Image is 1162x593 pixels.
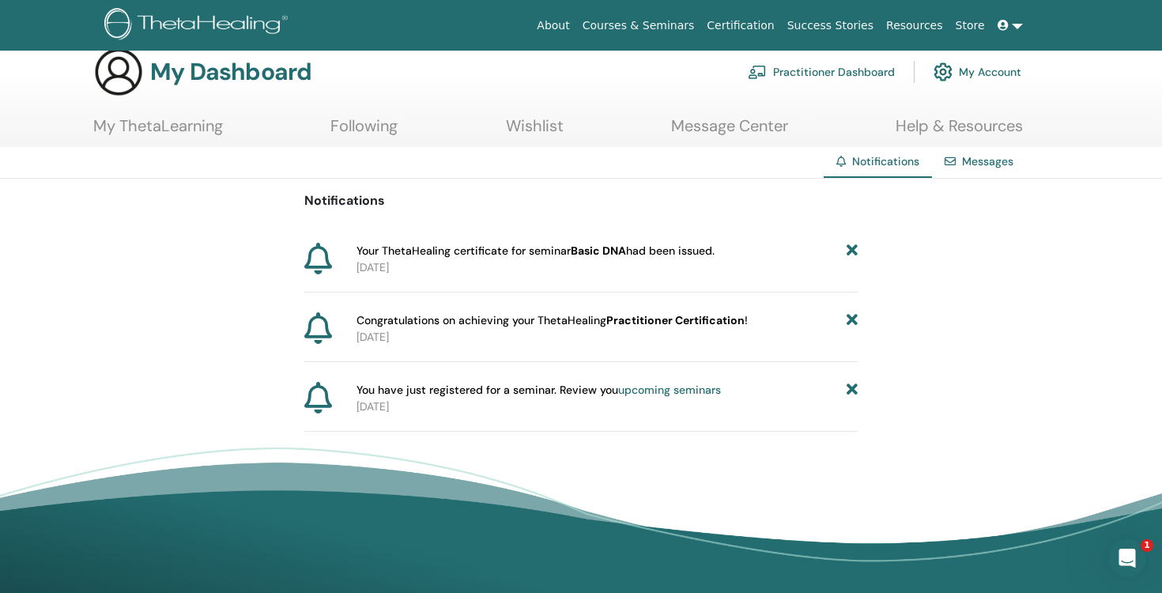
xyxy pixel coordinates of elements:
[530,11,575,40] a: About
[330,116,398,147] a: Following
[880,11,949,40] a: Resources
[949,11,991,40] a: Store
[934,59,953,85] img: cog.svg
[357,398,858,415] p: [DATE]
[852,154,919,168] span: Notifications
[93,116,223,147] a: My ThetaLearning
[1141,539,1153,552] span: 1
[896,116,1023,147] a: Help & Resources
[606,313,745,327] b: Practitioner Certification
[700,11,780,40] a: Certification
[150,58,311,86] h3: My Dashboard
[1108,539,1146,577] iframe: Intercom live chat
[357,312,748,329] span: Congratulations on achieving your ThetaHealing !
[357,243,715,259] span: Your ThetaHealing certificate for seminar had been issued.
[93,47,144,97] img: generic-user-icon.jpg
[748,65,767,79] img: chalkboard-teacher.svg
[781,11,880,40] a: Success Stories
[357,382,721,398] span: You have just registered for a seminar. Review you
[748,55,895,89] a: Practitioner Dashboard
[104,8,293,43] img: logo.png
[357,259,858,276] p: [DATE]
[304,191,858,210] p: Notifications
[576,11,701,40] a: Courses & Seminars
[357,329,858,346] p: [DATE]
[506,116,564,147] a: Wishlist
[618,383,721,397] a: upcoming seminars
[571,244,626,258] b: Basic DNA
[962,154,1013,168] a: Messages
[934,55,1021,89] a: My Account
[671,116,788,147] a: Message Center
